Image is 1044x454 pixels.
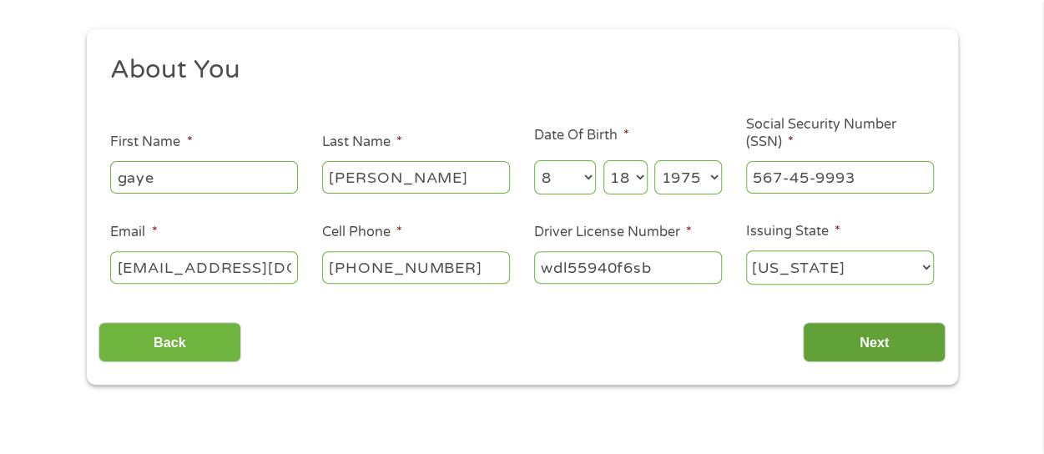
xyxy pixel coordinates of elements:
[746,116,934,151] label: Social Security Number (SSN)
[110,134,192,151] label: First Name
[322,251,510,283] input: (541) 754-3010
[110,161,298,193] input: John
[322,224,402,241] label: Cell Phone
[534,224,692,241] label: Driver License Number
[110,224,157,241] label: Email
[803,322,946,363] input: Next
[746,223,840,240] label: Issuing State
[110,53,921,87] h2: About You
[322,134,402,151] label: Last Name
[110,251,298,283] input: john@gmail.com
[322,161,510,193] input: Smith
[746,161,934,193] input: 078-05-1120
[534,127,629,144] label: Date Of Birth
[98,322,241,363] input: Back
